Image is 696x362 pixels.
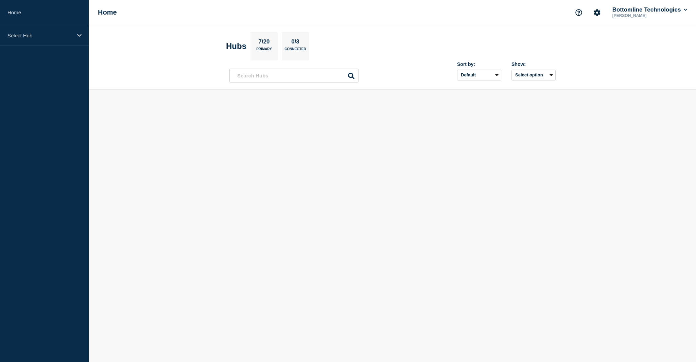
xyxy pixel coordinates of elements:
p: Primary [256,47,272,54]
div: Sort by: [457,61,501,67]
p: Connected [284,47,306,54]
h2: Hubs [226,41,246,51]
p: Select Hub [7,33,73,38]
p: 7/20 [256,38,272,47]
button: Account settings [590,5,604,20]
div: Show: [511,61,556,67]
p: 0/3 [289,38,302,47]
button: Support [572,5,586,20]
button: Bottomline Technologies [611,6,689,13]
button: Select option [511,70,556,80]
p: [PERSON_NAME] [611,13,682,18]
select: Sort by [457,70,501,80]
h1: Home [98,8,117,16]
input: Search Hubs [229,69,359,83]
